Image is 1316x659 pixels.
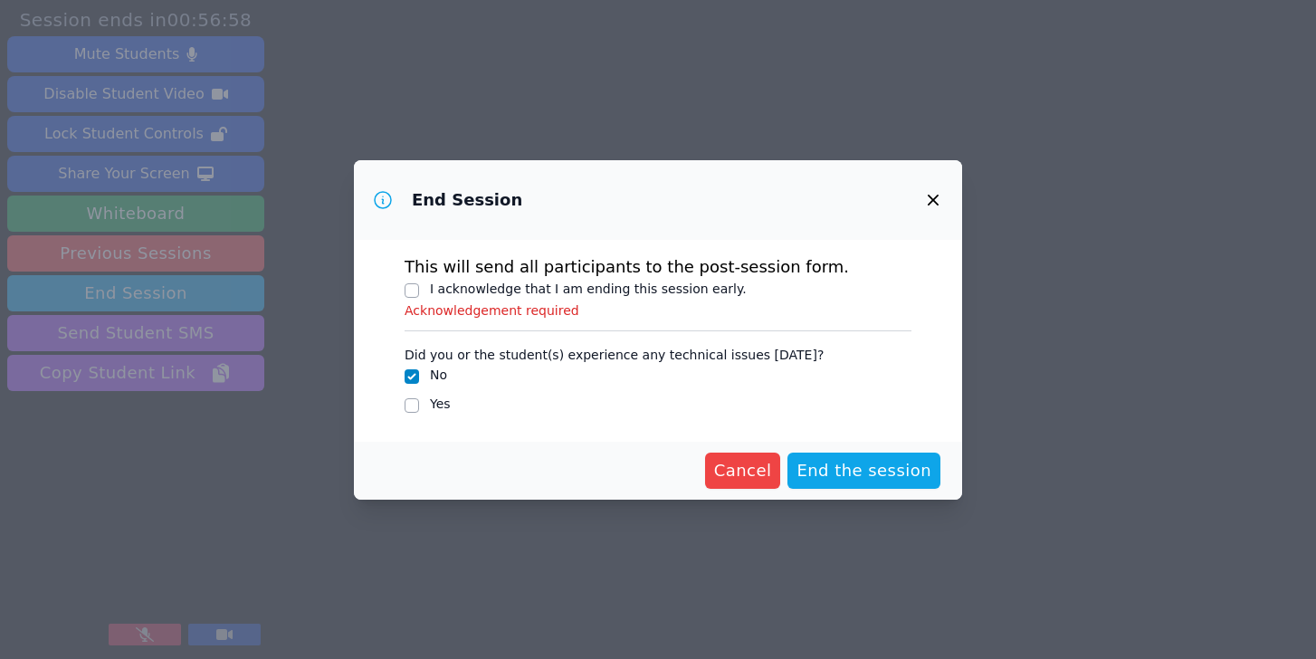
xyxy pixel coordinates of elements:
p: Acknowledgement required [405,301,911,320]
p: This will send all participants to the post-session form. [405,254,911,280]
span: End the session [796,458,931,483]
label: Yes [430,396,451,411]
button: End the session [787,453,940,489]
legend: Did you or the student(s) experience any technical issues [DATE]? [405,339,824,366]
button: Cancel [705,453,781,489]
label: No [430,368,447,382]
h3: End Session [412,189,522,211]
span: Cancel [714,458,772,483]
label: I acknowledge that I am ending this session early. [430,282,747,296]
